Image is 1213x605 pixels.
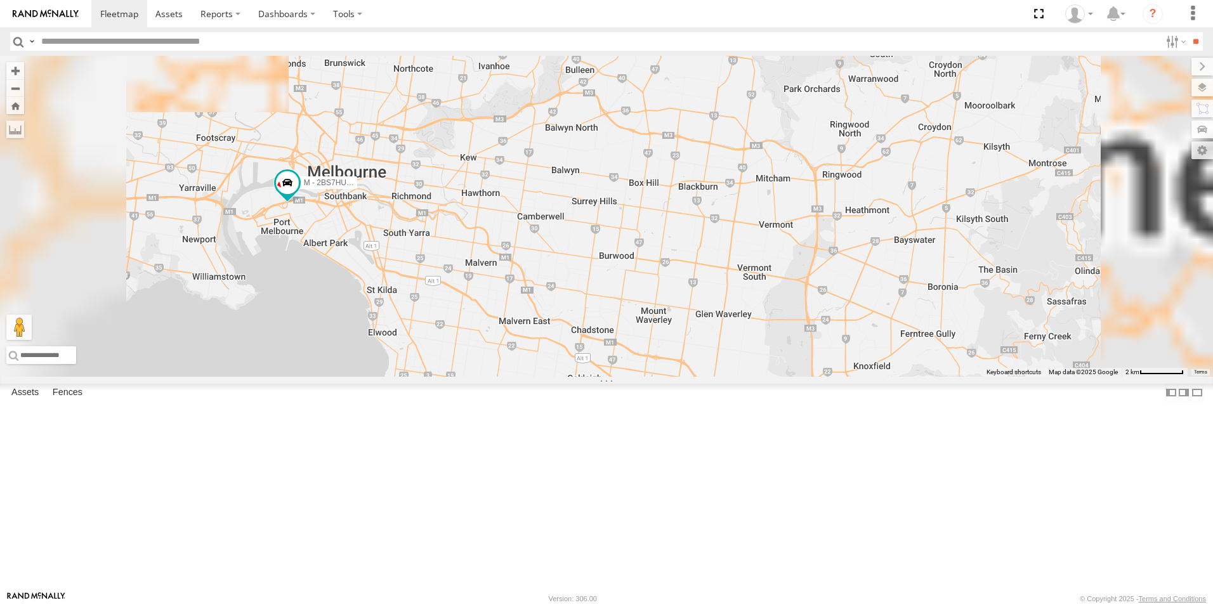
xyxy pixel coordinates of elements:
div: © Copyright 2025 - [1080,595,1206,602]
label: Dock Summary Table to the Left [1165,384,1177,402]
i: ? [1143,4,1163,24]
label: Dock Summary Table to the Right [1177,384,1190,402]
div: Tye Clark [1061,4,1098,23]
button: Zoom out [6,79,24,97]
a: Visit our Website [7,592,65,605]
a: Terms and Conditions [1139,595,1206,602]
a: Terms (opens in new tab) [1194,370,1207,375]
div: Version: 306.00 [549,595,597,602]
button: Zoom in [6,62,24,79]
span: Map data ©2025 Google [1049,368,1118,375]
label: Hide Summary Table [1191,384,1203,402]
button: Drag Pegman onto the map to open Street View [6,315,32,340]
label: Search Query [27,32,37,51]
button: Zoom Home [6,97,24,114]
label: Assets [5,384,45,401]
button: Map Scale: 2 km per 66 pixels [1122,368,1188,377]
label: Map Settings [1191,141,1213,159]
label: Fences [46,384,89,401]
img: rand-logo.svg [13,10,79,18]
span: M - 2BS7HU - [PERSON_NAME] [304,178,416,187]
button: Keyboard shortcuts [987,368,1041,377]
label: Measure [6,120,24,138]
label: Search Filter Options [1161,32,1188,51]
span: 2 km [1125,368,1139,375]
